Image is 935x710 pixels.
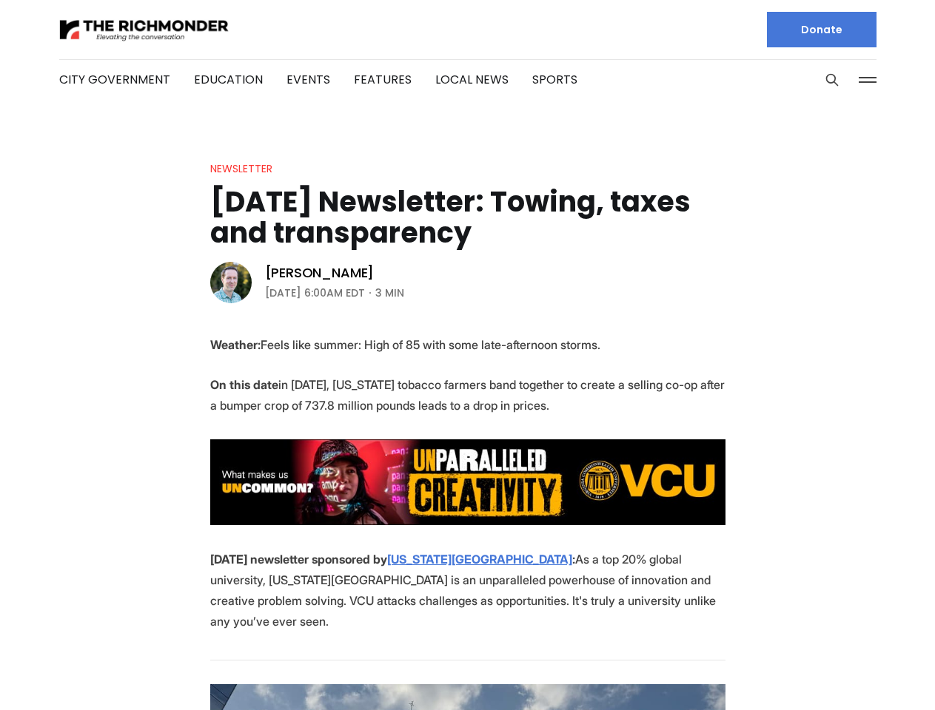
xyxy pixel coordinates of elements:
strong: : [572,552,575,567]
a: Local News [435,71,509,88]
a: Education [194,71,263,88]
button: Search this site [821,69,843,91]
a: Features [354,71,412,88]
a: Newsletter [210,161,272,176]
iframe: portal-trigger [810,638,935,710]
p: in [DATE], [US_STATE] tobacco farmers band together to create a selling co-op after a bumper crop... [210,374,725,416]
p: As a top 20% global university, [US_STATE][GEOGRAPHIC_DATA] is an unparalleled powerhouse of inno... [210,549,725,632]
strong: [DATE] newsletter sponsored by [210,552,387,567]
strong: Weather: [210,337,261,352]
img: The Richmonder [59,17,229,43]
a: Events [286,71,330,88]
span: 3 min [375,284,404,302]
a: Sports [532,71,577,88]
p: Feels like summer: High of 85 with some late-afternoon storms. [210,334,725,355]
h1: [DATE] Newsletter: Towing, taxes and transparency [210,186,725,248]
a: City Government [59,71,170,88]
strong: On this date [210,377,278,392]
a: [US_STATE][GEOGRAPHIC_DATA] [387,552,572,567]
a: Donate [767,12,877,47]
img: Michael Phillips [210,262,252,303]
time: [DATE] 6:00AM EDT [265,284,365,302]
a: [PERSON_NAME] [265,264,375,282]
